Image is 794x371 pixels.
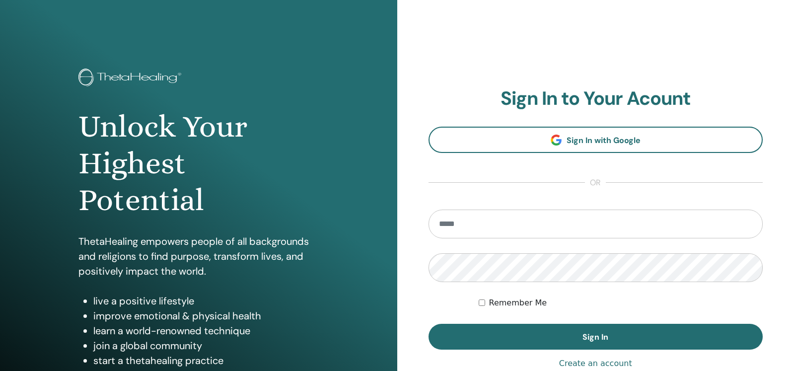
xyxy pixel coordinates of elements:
[567,135,641,146] span: Sign In with Google
[585,177,606,189] span: or
[93,308,318,323] li: improve emotional & physical health
[78,108,318,219] h1: Unlock Your Highest Potential
[479,297,763,309] div: Keep me authenticated indefinitely or until I manually logout
[489,297,547,309] label: Remember Me
[93,323,318,338] li: learn a world-renowned technique
[429,127,763,153] a: Sign In with Google
[559,358,632,370] a: Create an account
[429,87,763,110] h2: Sign In to Your Acount
[93,353,318,368] li: start a thetahealing practice
[78,234,318,279] p: ThetaHealing empowers people of all backgrounds and religions to find purpose, transform lives, a...
[429,324,763,350] button: Sign In
[93,338,318,353] li: join a global community
[93,294,318,308] li: live a positive lifestyle
[582,332,608,342] span: Sign In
